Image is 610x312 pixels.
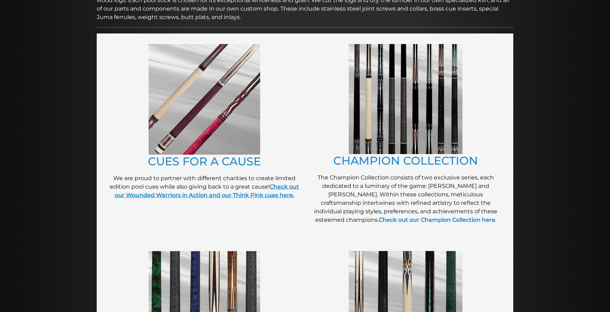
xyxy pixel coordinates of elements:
[379,216,495,223] a: Check out our Champion Collection here
[309,173,503,224] p: The Champion Collection consists of two exclusive series, each dedicated to a luminary of the gam...
[115,183,299,198] a: Check out our Wounded Warriors in Action and our Think Pink cues here.
[107,174,301,200] p: We are proud to partner with different charities to create limited edition pool cues while also g...
[148,154,261,168] a: CUES FOR A CAUSE
[333,154,478,167] a: CHAMPION COLLECTION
